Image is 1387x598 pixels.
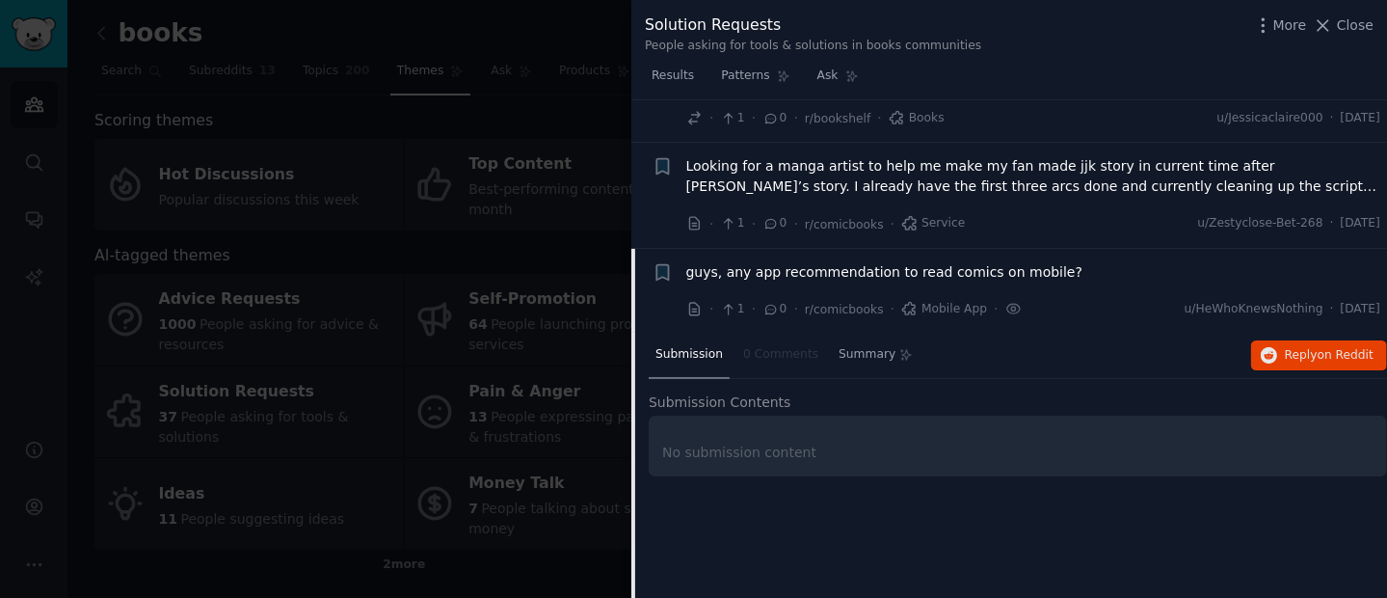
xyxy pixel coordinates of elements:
[1341,301,1380,318] span: [DATE]
[994,299,998,319] span: ·
[1251,340,1387,371] button: Replyon Reddit
[714,61,796,100] a: Patterns
[752,214,756,234] span: ·
[1330,301,1334,318] span: ·
[877,108,881,128] span: ·
[762,301,787,318] span: 0
[794,214,798,234] span: ·
[1285,347,1374,365] span: Reply
[655,346,723,364] span: Submission
[1313,15,1374,36] button: Close
[794,299,798,319] span: ·
[645,61,701,100] a: Results
[1341,110,1380,127] span: [DATE]
[1253,15,1307,36] button: More
[686,262,1083,283] a: guys, any app recommendation to read comics on mobile?
[645,14,981,38] div: Solution Requests
[1341,215,1380,232] span: [DATE]
[1330,110,1334,127] span: ·
[1337,15,1374,36] span: Close
[1330,215,1334,232] span: ·
[720,215,744,232] span: 1
[1318,348,1374,362] span: on Reddit
[811,61,866,100] a: Ask
[720,110,744,127] span: 1
[901,301,987,318] span: Mobile App
[839,346,895,364] span: Summary
[805,303,884,316] span: r/comicbooks
[901,215,965,232] span: Service
[889,110,945,127] span: Books
[794,108,798,128] span: ·
[805,218,884,231] span: r/comicbooks
[686,156,1381,197] a: Looking for a manga artist to help me make my fan made jjk story in current time after [PERSON_NA...
[652,68,694,85] span: Results
[817,68,839,85] span: Ask
[1216,110,1322,127] span: u/Jessicaclaire000
[752,108,756,128] span: ·
[752,299,756,319] span: ·
[762,215,787,232] span: 0
[1197,215,1322,232] span: u/Zestyclose-Bet-268
[762,110,787,127] span: 0
[805,112,870,125] span: r/bookshelf
[709,108,713,128] span: ·
[891,214,894,234] span: ·
[649,393,791,413] span: Submission Contents
[709,299,713,319] span: ·
[709,214,713,234] span: ·
[1273,15,1307,36] span: More
[891,299,894,319] span: ·
[721,68,769,85] span: Patterns
[1185,301,1323,318] span: u/HeWhoKnewsNothing
[720,301,744,318] span: 1
[662,443,1374,463] div: No submission content
[645,38,981,55] div: People asking for tools & solutions in books communities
